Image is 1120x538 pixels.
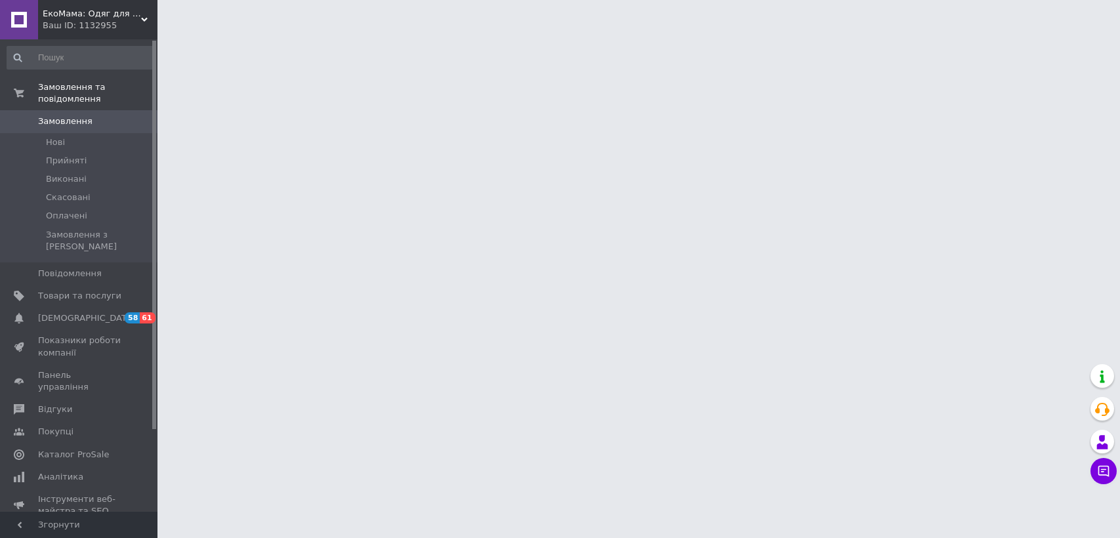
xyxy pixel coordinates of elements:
span: [DEMOGRAPHIC_DATA] [38,312,135,324]
span: Показники роботи компанії [38,335,121,358]
div: Ваш ID: 1132955 [43,20,157,31]
span: Замовлення та повідомлення [38,81,157,105]
span: Нові [46,136,65,148]
span: 61 [140,312,155,323]
span: Оплачені [46,210,87,222]
span: ЕкоМама: Одяг для вагітних, білизна для годування, сумка у пологовий, одяг для новонароджених [43,8,141,20]
span: Скасовані [46,192,91,203]
span: Замовлення з [PERSON_NAME] [46,229,153,253]
button: Чат з покупцем [1090,458,1117,484]
span: Замовлення [38,115,93,127]
span: Каталог ProSale [38,449,109,461]
span: Покупці [38,426,73,438]
span: 58 [125,312,140,323]
span: Аналітика [38,471,83,483]
span: Повідомлення [38,268,102,279]
span: Прийняті [46,155,87,167]
span: Товари та послуги [38,290,121,302]
span: Відгуки [38,403,72,415]
span: Інструменти веб-майстра та SEO [38,493,121,517]
input: Пошук [7,46,154,70]
span: Виконані [46,173,87,185]
span: Панель управління [38,369,121,393]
